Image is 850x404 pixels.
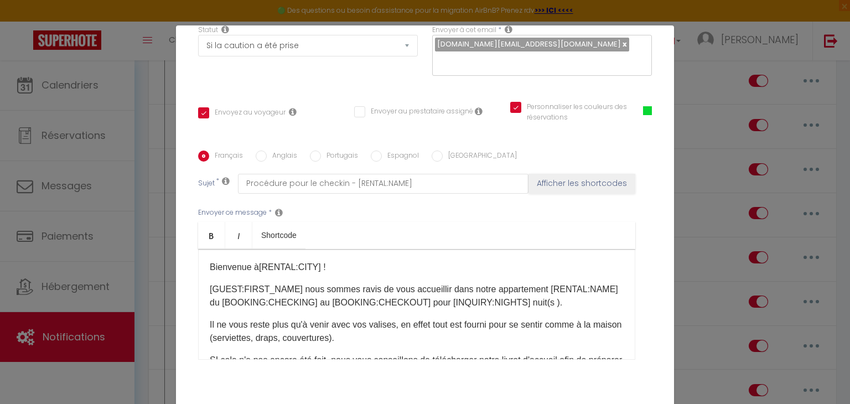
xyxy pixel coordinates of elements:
i: Recipient [505,25,512,34]
p: SI cela n'a pas encore été fait, nous vous conseillons de télécharger notre livret d'accueil afin... [210,354,624,380]
label: Anglais [267,151,297,163]
i: Envoyer au prestataire si il est assigné [475,107,483,116]
p: Bienvenue à ​ ! [210,261,624,274]
label: Envoyer ce message [198,208,267,218]
span: [RENTAL:CITY] [259,262,321,272]
label: Français [209,151,243,163]
p: Il ne vous reste plus qu'à venir avec vos valises, en effet tout est fourni pour se sentir comme ... [210,318,624,345]
i: Booking status [221,25,229,34]
label: Espagnol [382,151,419,163]
a: Bold [198,222,225,248]
label: [GEOGRAPHIC_DATA] [443,151,517,163]
label: Statut [198,25,218,35]
label: Sujet [198,178,215,190]
p: [GUEST:FIRST_NAME]​​ nous sommes ravis de vous accueillir dans notre appartement [RENTAL:NAME]​​ ... [210,283,624,309]
i: Subject [222,177,230,185]
label: Portugais [321,151,358,163]
a: Shortcode [252,222,305,248]
button: Afficher les shortcodes [528,174,635,194]
i: Envoyer au voyageur [289,107,297,116]
a: Italic [225,222,252,248]
span: [DOMAIN_NAME][EMAIL_ADDRESS][DOMAIN_NAME] [437,39,621,49]
label: Envoyer à cet email [432,25,496,35]
i: Message [275,208,283,217]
